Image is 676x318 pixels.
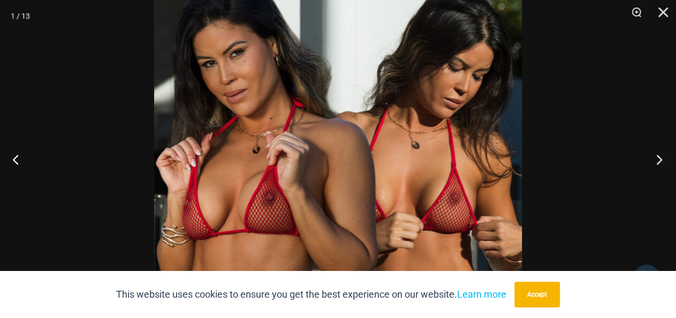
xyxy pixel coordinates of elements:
[457,289,506,300] a: Learn more
[11,8,30,24] div: 1 / 13
[514,282,560,307] button: Accept
[636,133,676,186] button: Next
[116,286,506,303] p: This website uses cookies to ensure you get the best experience on our website.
